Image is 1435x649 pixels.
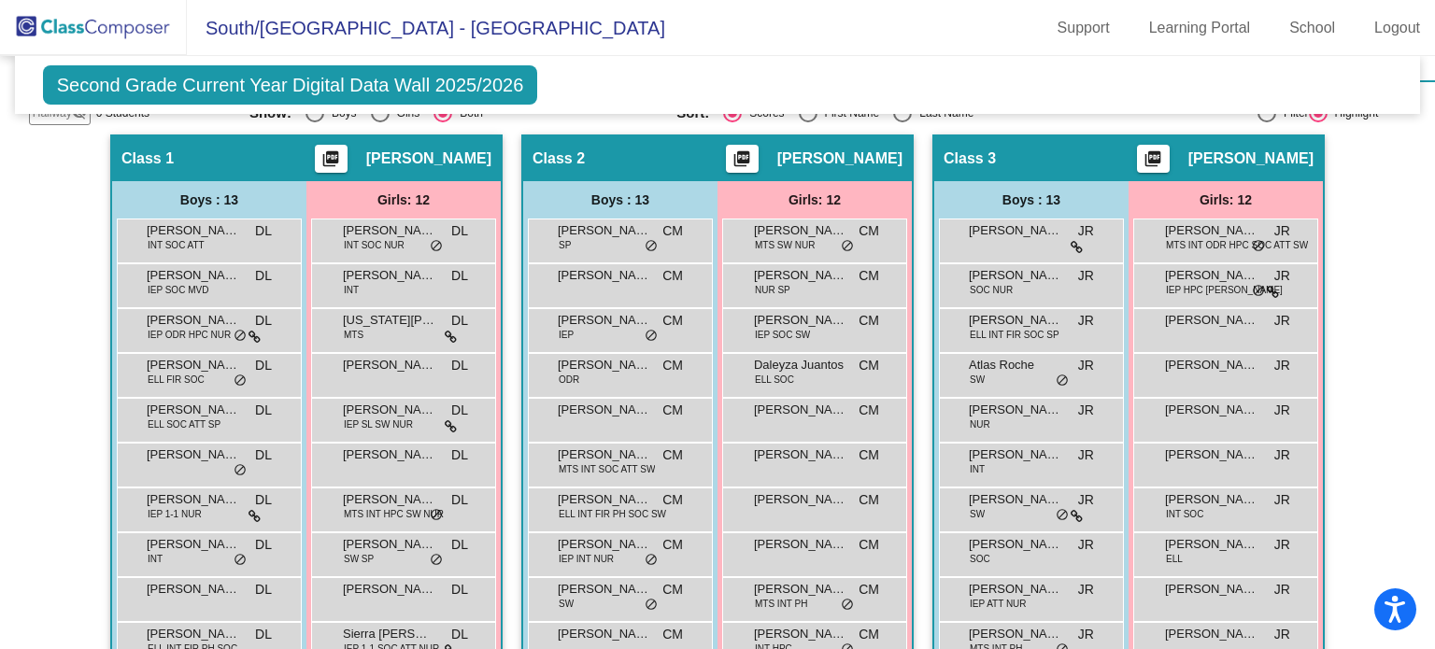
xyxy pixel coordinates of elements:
span: [PERSON_NAME] [147,401,240,419]
span: [PERSON_NAME] [366,149,491,168]
span: Daleyza Juantos [754,356,847,374]
span: [PERSON_NAME] [969,311,1062,330]
span: DL [451,445,468,465]
span: [PERSON_NAME] [1165,625,1258,643]
span: DL [255,266,272,286]
span: DL [451,266,468,286]
span: ODR [559,373,579,387]
span: [PERSON_NAME] [558,311,651,330]
span: [PERSON_NAME] [558,580,651,599]
span: ELL INT FIR SOC SP [970,328,1059,342]
span: CM [859,311,879,331]
span: CM [859,401,879,420]
span: JR [1274,311,1290,331]
span: INT SOC ATT [148,238,205,252]
span: CM [859,221,879,241]
a: School [1274,13,1350,43]
span: MTS INT PH [755,597,807,611]
span: [PERSON_NAME] [147,535,240,554]
span: Class 3 [944,149,996,168]
span: SOC [970,552,990,566]
span: [PERSON_NAME] [343,535,436,554]
span: [PERSON_NAME] [1165,356,1258,374]
span: ELL SOC [755,373,794,387]
span: [PERSON_NAME] [969,221,1062,240]
span: JR [1078,266,1094,286]
span: SP [559,238,571,252]
span: do_not_disturb_alt [234,374,247,388]
div: Boys : 13 [934,181,1129,219]
div: Girls: 12 [1129,181,1323,219]
span: CM [662,221,683,241]
span: do_not_disturb_alt [1252,239,1265,254]
span: MTS SW NUR [755,238,815,252]
span: INT [148,552,163,566]
span: JR [1078,401,1094,420]
span: IEP 1-1 NUR [148,507,202,521]
span: SW [559,597,574,611]
span: [PERSON_NAME] [343,580,436,599]
span: ELL SOC ATT SP [148,417,220,431]
span: DL [255,535,272,555]
span: [PERSON_NAME] [343,221,436,240]
span: do_not_disturb_alt [234,329,247,344]
span: DL [451,625,468,644]
span: JR [1078,356,1094,375]
mat-icon: picture_as_pdf [1142,149,1164,176]
span: JR [1274,625,1290,644]
span: DL [451,401,468,420]
span: DL [255,221,272,241]
span: [PERSON_NAME] [1165,311,1258,330]
span: DL [255,356,272,375]
a: Learning Portal [1134,13,1266,43]
span: CM [859,445,879,465]
span: do_not_disturb_alt [430,239,443,254]
span: CM [662,401,683,420]
span: SW SP [344,552,374,566]
span: DL [255,311,272,331]
span: IEP INT NUR [559,552,614,566]
span: IEP SOC MVD [148,283,208,297]
span: [PERSON_NAME] [343,445,436,464]
span: [PERSON_NAME] [147,221,240,240]
div: Girls: 12 [717,181,912,219]
span: [PERSON_NAME] [343,401,436,419]
span: JR [1274,221,1290,241]
span: ELL INT FIR PH SOC SW [559,507,666,521]
span: CM [662,580,683,600]
span: IEP ODR HPC NUR [148,328,231,342]
span: [PERSON_NAME] [969,535,1062,554]
span: JR [1274,490,1290,510]
span: do_not_disturb_alt [234,463,247,478]
span: do_not_disturb_alt [234,553,247,568]
span: IEP [559,328,574,342]
span: [PERSON_NAME] [1165,535,1258,554]
span: CM [859,535,879,555]
span: [PERSON_NAME] [1165,490,1258,509]
span: CM [859,580,879,600]
span: CM [662,625,683,644]
span: [PERSON_NAME] [147,356,240,374]
span: IEP SOC SW [755,328,810,342]
span: NUR [970,417,990,431]
span: [PERSON_NAME] [969,625,1062,643]
span: [PERSON_NAME] [1188,149,1314,168]
span: DL [451,356,468,375]
span: [PERSON_NAME] [1165,445,1258,464]
span: [PERSON_NAME] [969,401,1062,419]
span: DL [451,580,468,600]
span: JR [1274,356,1290,375]
span: Class 1 [121,149,174,168]
span: IEP ATT NUR [970,597,1027,611]
span: ELL FIR SOC [148,373,205,387]
span: [PERSON_NAME] [969,266,1062,285]
span: JR [1274,445,1290,465]
span: JR [1078,625,1094,644]
a: Support [1043,13,1125,43]
span: [PERSON_NAME] [147,311,240,330]
div: Boys : 13 [523,181,717,219]
span: [PERSON_NAME] [PERSON_NAME] [147,490,240,509]
span: JR [1274,401,1290,420]
span: JR [1274,580,1290,600]
span: CM [662,311,683,331]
